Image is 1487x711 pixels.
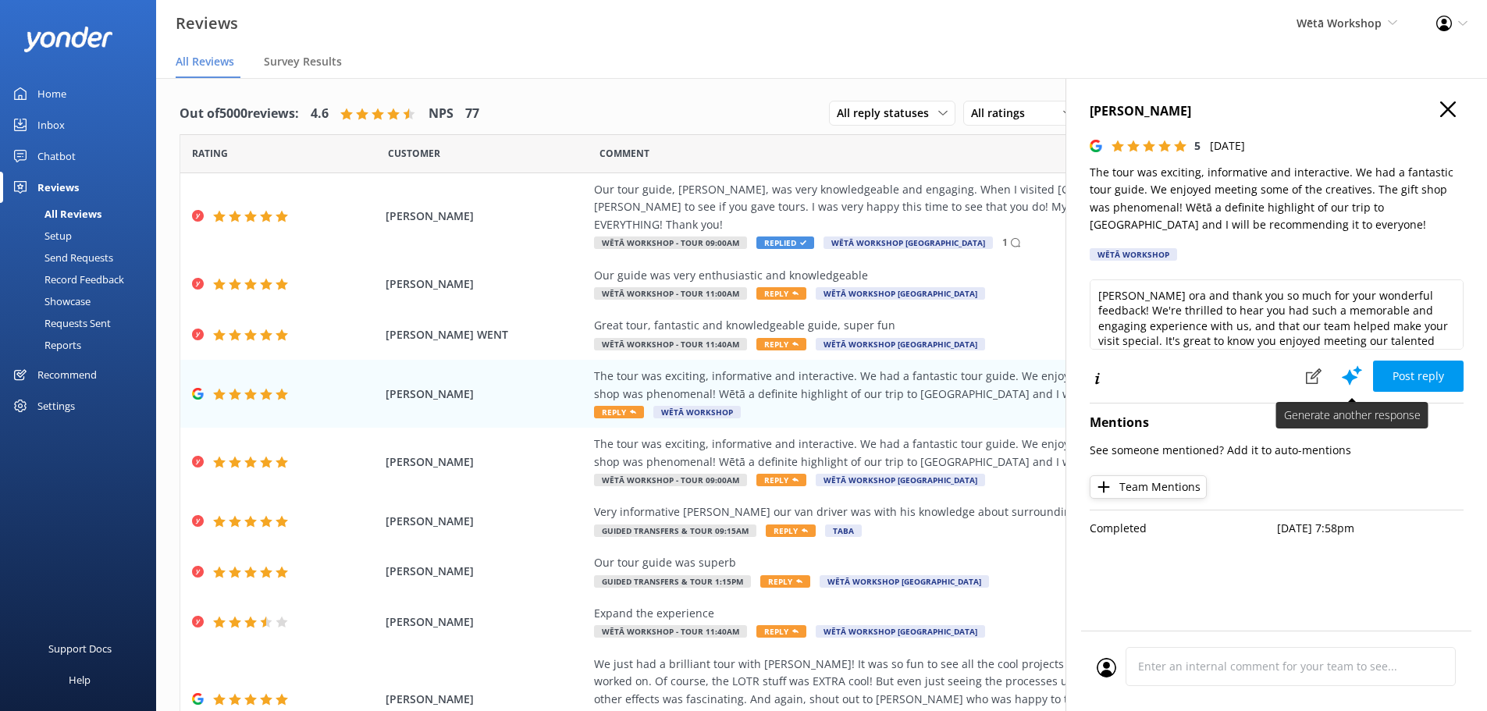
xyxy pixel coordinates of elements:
[311,104,329,124] h4: 4.6
[69,664,91,695] div: Help
[1090,248,1177,261] div: Wētā Workshop
[180,104,299,124] h4: Out of 5000 reviews:
[594,338,747,350] span: Wētā Workshop - Tour 11:40am
[594,267,1304,284] div: Our guide was very enthusiastic and knowledgeable
[760,575,810,588] span: Reply
[1090,164,1464,234] p: The tour was exciting, informative and interactive. We had a fantastic tour guide. We enjoyed mee...
[176,54,234,69] span: All Reviews
[594,524,756,537] span: Guided Transfers & Tour 09:15am
[594,287,747,300] span: Wētā Workshop - Tour 11:00am
[594,236,747,249] span: Wētā Workshop - Tour 09:00am
[1002,235,1008,250] p: 1
[1210,137,1245,155] p: [DATE]
[594,503,1304,521] div: Very informative [PERSON_NAME] our van driver was with his knowledge about surrounding area we re...
[9,312,156,334] a: Requests Sent
[9,334,156,356] a: Reports
[176,11,238,36] h3: Reviews
[594,575,751,588] span: Guided Transfers & Tour 1:15pm
[9,247,113,268] div: Send Requests
[1090,413,1464,433] h4: Mentions
[9,334,81,356] div: Reports
[1090,442,1464,459] p: See someone mentioned? Add it to auto-mentions
[388,146,440,161] span: Date
[386,613,587,631] span: [PERSON_NAME]
[594,181,1304,233] div: Our tour guide, [PERSON_NAME], was very knowledgeable and engaging. When I visited [GEOGRAPHIC_DA...
[9,225,72,247] div: Setup
[1194,138,1201,153] span: 5
[971,105,1034,122] span: All ratings
[264,54,342,69] span: Survey Results
[37,172,79,203] div: Reviews
[386,386,587,403] span: [PERSON_NAME]
[766,524,816,537] span: Reply
[756,287,806,300] span: Reply
[23,27,113,52] img: yonder-white-logo.png
[594,435,1304,471] div: The tour was exciting, informative and interactive. We had a fantastic tour guide. We enjoyed mee...
[386,208,587,225] span: [PERSON_NAME]
[386,513,587,530] span: [PERSON_NAME]
[594,406,644,418] span: Reply
[1090,475,1207,499] button: Team Mentions
[1097,658,1116,677] img: user_profile.svg
[429,104,454,124] h4: NPS
[9,203,101,225] div: All Reviews
[37,109,65,140] div: Inbox
[386,326,587,343] span: [PERSON_NAME] WENT
[1090,279,1464,350] textarea: [PERSON_NAME] ora and thank you so much for your wonderful feedback! We're thrilled to hear you h...
[37,390,75,421] div: Settings
[386,276,587,293] span: [PERSON_NAME]
[386,563,587,580] span: [PERSON_NAME]
[825,524,862,537] span: TABA
[756,474,806,486] span: Reply
[816,287,985,300] span: Wētā Workshop [GEOGRAPHIC_DATA]
[192,146,228,161] span: Date
[48,633,112,664] div: Support Docs
[1090,101,1464,122] h4: [PERSON_NAME]
[756,338,806,350] span: Reply
[653,406,741,418] span: Wētā Workshop
[9,247,156,268] a: Send Requests
[9,225,156,247] a: Setup
[599,146,649,161] span: Question
[9,203,156,225] a: All Reviews
[465,104,479,124] h4: 77
[594,625,747,638] span: Wētā Workshop - Tour 11:40am
[816,474,985,486] span: Wētā Workshop [GEOGRAPHIC_DATA]
[386,691,587,708] span: [PERSON_NAME]
[756,625,806,638] span: Reply
[837,105,938,122] span: All reply statuses
[37,140,76,172] div: Chatbot
[1440,101,1456,119] button: Close
[37,78,66,109] div: Home
[37,359,97,390] div: Recommend
[816,338,985,350] span: Wētā Workshop [GEOGRAPHIC_DATA]
[1277,520,1464,537] p: [DATE] 7:58pm
[594,554,1304,571] div: Our tour guide was superb
[756,236,814,249] span: Replied
[1297,16,1382,30] span: Wētā Workshop
[9,290,156,312] a: Showcase
[9,290,91,312] div: Showcase
[1373,361,1464,392] button: Post reply
[594,474,747,486] span: Wētā Workshop - Tour 09:00am
[9,268,124,290] div: Record Feedback
[594,317,1304,334] div: Great tour, fantastic and knowledgeable guide, super fun
[594,368,1304,403] div: The tour was exciting, informative and interactive. We had a fantastic tour guide. We enjoyed mee...
[9,268,156,290] a: Record Feedback
[820,575,989,588] span: Wētā Workshop [GEOGRAPHIC_DATA]
[386,453,587,471] span: [PERSON_NAME]
[816,625,985,638] span: Wētā Workshop [GEOGRAPHIC_DATA]
[1090,520,1277,537] p: Completed
[594,605,1304,622] div: Expand the experience
[9,312,111,334] div: Requests Sent
[824,236,993,249] span: Wētā Workshop [GEOGRAPHIC_DATA]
